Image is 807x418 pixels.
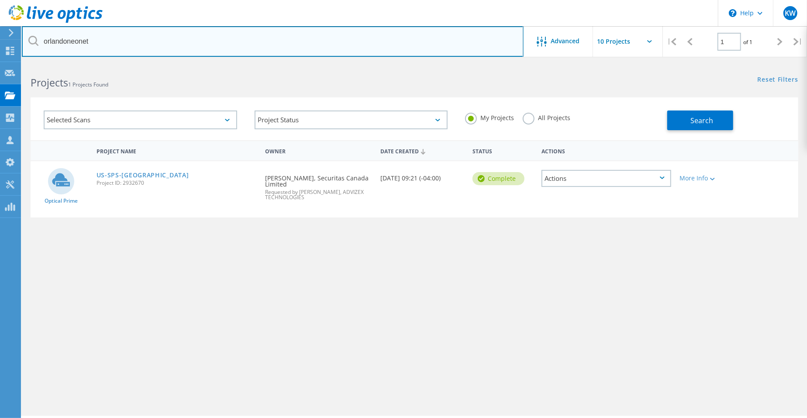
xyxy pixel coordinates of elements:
a: Reset Filters [758,76,798,84]
span: Optical Prime [45,198,78,204]
div: Actions [537,142,675,159]
svg: \n [729,9,737,17]
div: More Info [680,175,733,181]
a: US-SPS-[GEOGRAPHIC_DATA] [97,172,189,178]
div: | [663,26,681,57]
span: Search [691,116,714,125]
label: My Projects [465,113,514,121]
div: Status [468,142,537,159]
span: Project ID: 2932670 [97,180,257,186]
div: Complete [472,172,524,185]
span: KW [785,10,796,17]
div: [PERSON_NAME], Securitas Canada Limited [261,161,376,209]
div: Owner [261,142,376,159]
a: Live Optics Dashboard [9,18,103,24]
div: Project Status [255,111,448,129]
span: Requested by [PERSON_NAME], ADVIZEX TECHNOLOGIES [265,190,372,200]
b: Projects [31,76,68,90]
input: Search projects by name, owner, ID, company, etc [22,26,524,57]
span: 1 Projects Found [68,81,108,88]
label: All Projects [523,113,570,121]
span: Advanced [551,38,580,44]
div: Actions [541,170,671,187]
button: Search [667,111,733,130]
div: Project Name [92,142,261,159]
span: of 1 [743,38,752,46]
div: [DATE] 09:21 (-04:00) [376,161,468,190]
div: Selected Scans [44,111,237,129]
div: | [789,26,807,57]
div: Date Created [376,142,468,159]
